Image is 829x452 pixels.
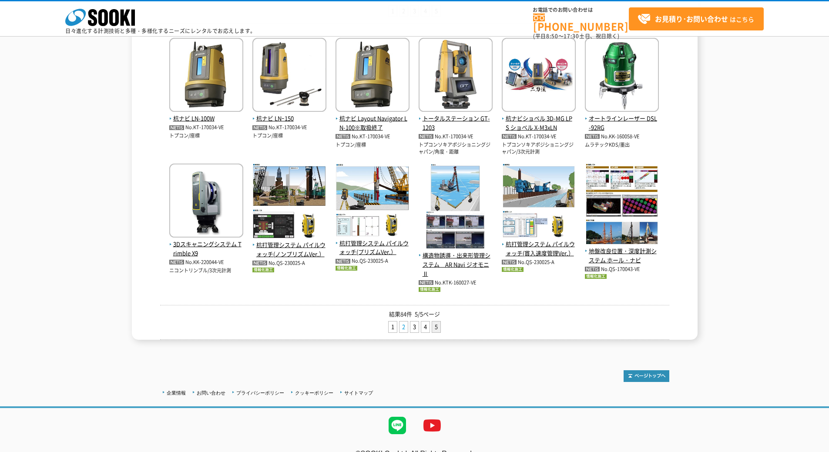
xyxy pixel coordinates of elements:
span: 杭ナビ LN-100W [169,114,243,123]
a: お見積り･お問い合わせはこちら [629,7,764,30]
span: 杭ナビショベル 3D-MG LPS ショベル X-M3xLN [502,114,576,132]
a: クッキーポリシー [295,390,333,395]
p: トプコン/座標 [252,132,326,140]
p: No.KT-170034-VE [336,132,409,141]
img: 杭打管理システム パイルウォッチ(貫入速度管理Ver.） [502,164,576,240]
li: 5 [432,321,441,333]
a: 杭打管理システム パイルウォッチ(ノンプリズムVer.） [252,231,326,258]
span: 杭ナビ LNｰ150 [252,114,326,123]
a: 杭ナビショベル 3D-MG LPS ショベル X-M3xLN [502,105,576,132]
span: お電話でのお問い合わせは [533,7,629,13]
span: 8:50 [546,32,558,40]
img: 杭打管理システム パイルウォッチ(プリズムVer.） [336,164,409,238]
p: トプコン/座標 [336,141,409,149]
img: LINE [380,408,415,443]
a: サイトマップ [344,390,373,395]
span: 杭打管理システム パイルウォッチ(プリズムVer.） [336,239,409,257]
a: プライバシーポリシー [236,390,284,395]
strong: お見積り･お問い合わせ [655,13,728,24]
span: 構造物誘導・出来形管理システム AR Navi ジオモニⅡ [419,251,493,278]
span: 杭ナビ Layout Navigator LN-100※取扱終了 [336,114,409,132]
a: 4 [421,321,430,332]
img: GT-1203 [419,38,493,114]
p: No.KK-160058-VE [585,132,659,141]
a: お問い合わせ [197,390,225,395]
img: LN-100W [169,38,243,114]
a: トータルステーション GT-1203 [419,105,493,132]
a: 地盤改良位置・深度計測システム ホール・ナビ [585,238,659,265]
a: 杭ナビ LNｰ150 [252,105,326,124]
img: YouTube [415,408,450,443]
a: 杭ナビ Layout Navigator LN-100※取扱終了 [336,105,409,132]
img: Trimble X9 [169,164,243,240]
p: トプコン/座標 [169,132,243,140]
p: 日々進化する計測技術と多種・多様化するニーズにレンタルでお応えします。 [65,28,256,33]
img: 情報化施工 [502,267,524,272]
img: 情報化施工 [336,266,357,271]
span: 杭打管理システム パイルウォッチ(ノンプリズムVer.） [252,241,326,259]
img: 地盤改良位置・深度計測システム ホール・ナビ [585,164,659,247]
a: 構造物誘導・出来形管理システム AR Navi ジオモニⅡ [419,242,493,278]
a: 3 [410,321,419,332]
a: 2 [399,321,408,332]
img: X-M3xLN [502,38,576,114]
img: DSL-92RG [585,38,659,114]
p: No.KK-220044-VE [169,258,243,267]
img: LNｰ150 [252,38,326,114]
a: [PHONE_NUMBER] [533,13,629,31]
span: 3Dスキャニングシステム Trimble X9 [169,240,243,258]
p: トプコンソキアポジショニングジャパン/角度・距離 [419,141,493,156]
p: No.KT-170034-VE [252,123,326,132]
a: 杭ナビ LN-100W [169,105,243,124]
span: はこちら [638,13,754,26]
img: 情報化施工 [585,274,607,279]
p: ムラテックKDS/墨出 [585,141,659,149]
img: 情報化施工 [252,268,274,272]
a: 1 [389,321,397,332]
span: 杭打管理システム パイルウォッチ(貫入速度管理Ver.） [502,240,576,258]
a: オートラインレーザー DSL-92RG [585,105,659,132]
p: No.QS-230025-A [502,258,576,267]
p: No.QS-170043-VE [585,265,659,274]
p: No.KT-170034-VE [169,123,243,132]
p: 結果84件 5/5ページ [160,310,669,319]
img: 情報化施工 [419,287,440,292]
p: No.KTK-160027-VE [419,278,493,288]
span: (平日 ～ 土日、祝日除く) [533,32,619,40]
a: 杭打管理システム パイルウォッチ(貫入速度管理Ver.） [502,231,576,258]
img: 杭打管理システム パイルウォッチ(ノンプリズムVer.） [252,164,326,241]
p: No.QS-230025-A [252,259,326,268]
a: 3Dスキャニングシステム Trimble X9 [169,231,243,258]
p: トプコンソキアポジショニングジャパン/3次元計測 [502,141,576,156]
p: No.KT-170034-VE [419,132,493,141]
img: 構造物誘導・出来形管理システム AR Navi ジオモニⅡ [419,164,493,251]
p: ニコントリンブル/3次元計測 [169,267,243,275]
a: 杭打管理システム パイルウォッチ(プリズムVer.） [336,230,409,257]
span: 地盤改良位置・深度計測システム ホール・ナビ [585,247,659,265]
img: トップページへ [624,370,669,382]
img: Layout Navigator LN-100※取扱終了 [336,38,409,114]
p: No.KT-170034-VE [502,132,576,141]
span: トータルステーション GT-1203 [419,114,493,132]
p: No.QS-230025-A [336,257,409,266]
span: オートラインレーザー DSL-92RG [585,114,659,132]
span: 17:30 [564,32,579,40]
a: 企業情報 [167,390,186,395]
